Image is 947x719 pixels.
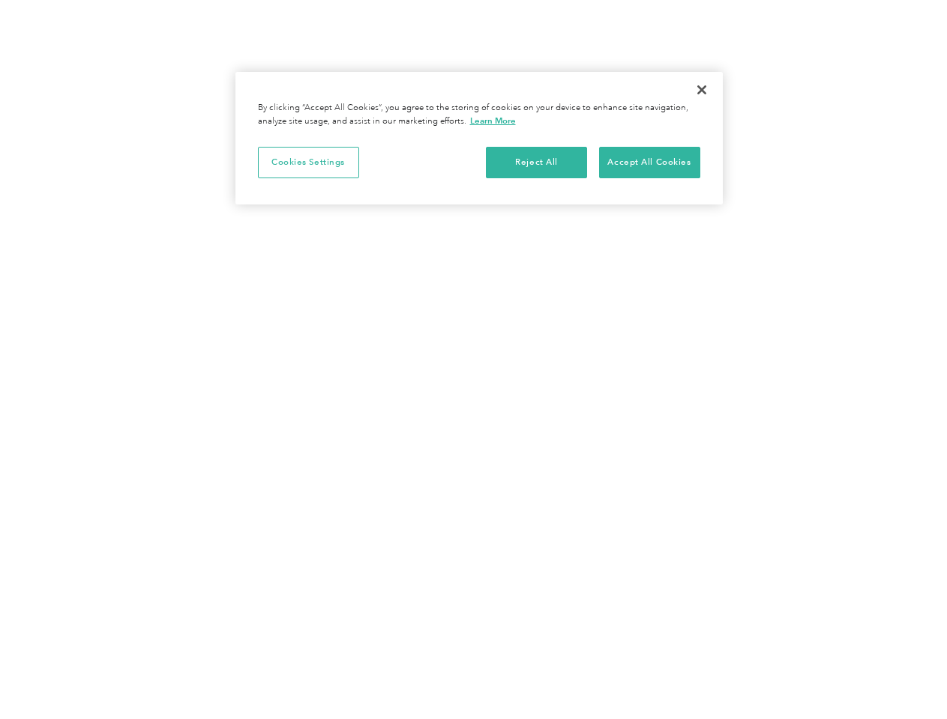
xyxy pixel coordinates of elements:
div: Privacy [235,72,723,204]
button: Accept All Cookies [599,147,700,178]
div: Cookie banner [235,72,723,204]
button: Cookies Settings [258,147,359,178]
a: More information about your privacy, opens in a new tab [470,115,516,126]
button: Reject All [486,147,587,178]
div: By clicking “Accept All Cookies”, you agree to the storing of cookies on your device to enhance s... [258,102,700,128]
button: Close [685,73,718,106]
